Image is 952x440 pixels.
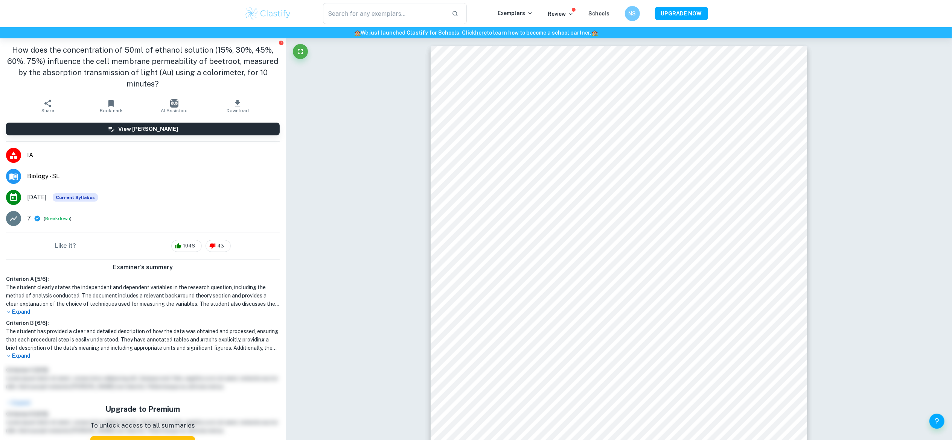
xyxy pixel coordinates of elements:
span: Share [41,108,54,113]
h6: View [PERSON_NAME] [118,125,178,133]
button: Breakdown [45,215,70,222]
button: Report issue [279,40,284,46]
a: Schools [589,11,610,17]
span: Current Syllabus [53,193,98,202]
button: NS [625,6,640,21]
h6: Like it? [55,241,76,250]
h6: Criterion B [ 6 / 6 ]: [6,319,280,327]
p: Expand [6,308,280,316]
button: UPGRADE NOW [655,7,708,20]
h6: We just launched Clastify for Schools. Click to learn how to become a school partner. [2,29,950,37]
h5: Upgrade to Premium [90,404,195,415]
button: Fullscreen [293,44,308,59]
span: Bookmark [100,108,123,113]
div: 1046 [171,240,202,252]
span: 🏫 [354,30,361,36]
h6: NS [628,9,637,18]
div: This exemplar is based on the current syllabus. Feel free to refer to it for inspiration/ideas wh... [53,193,98,202]
span: IA [27,151,280,160]
span: 1046 [179,242,200,250]
button: Share [16,96,79,117]
span: ( ) [44,215,72,222]
button: Help and Feedback [929,414,944,429]
h1: How does the concentration of 50ml of ethanol solution (15%, 30%, 45%, 60%, 75%) influence the ce... [6,44,280,90]
p: Review [548,10,574,18]
span: Biology - SL [27,172,280,181]
span: AI Assistant [161,108,188,113]
h1: The student clearly states the independent and dependent variables in the research question, incl... [6,283,280,308]
span: 🏫 [591,30,598,36]
a: here [475,30,487,36]
h6: Examiner's summary [3,263,283,272]
img: AI Assistant [170,99,178,108]
span: 43 [213,242,228,250]
p: Expand [6,352,280,360]
h6: Criterion A [ 5 / 6 ]: [6,275,280,283]
button: Download [206,96,269,117]
span: [DATE] [27,193,47,202]
h1: The student has provided a clear and detailed description of how the data was obtained and proces... [6,327,280,352]
button: Bookmark [79,96,143,117]
p: 7 [27,214,31,223]
p: To unlock access to all summaries [90,421,195,431]
input: Search for any exemplars... [323,3,446,24]
button: AI Assistant [143,96,206,117]
button: View [PERSON_NAME] [6,123,280,135]
img: Clastify logo [244,6,292,21]
div: 43 [206,240,231,252]
span: Download [227,108,249,113]
p: Exemplars [498,9,533,17]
